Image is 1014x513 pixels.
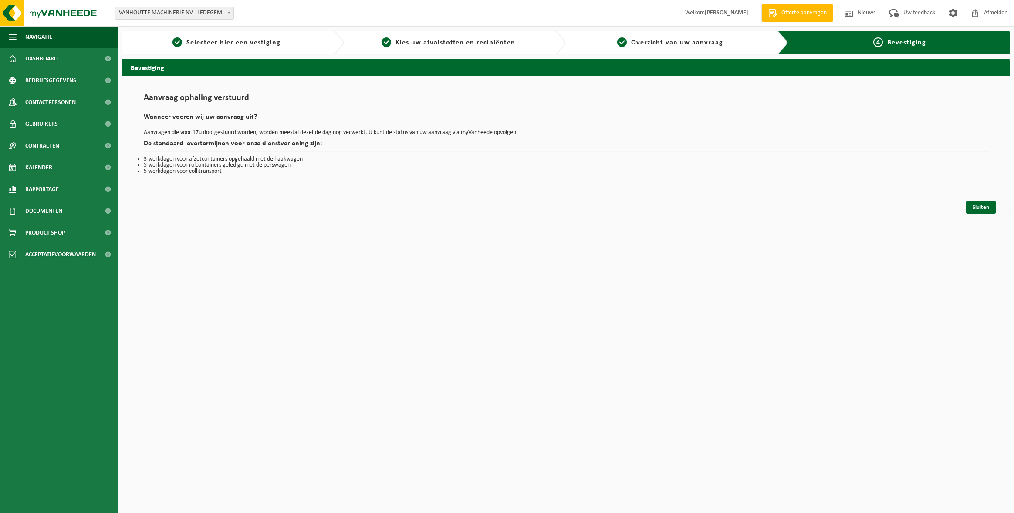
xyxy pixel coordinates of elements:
[382,37,391,47] span: 2
[122,59,1010,76] h2: Bevestiging
[4,494,145,513] iframe: chat widget
[25,200,62,222] span: Documenten
[25,113,58,135] span: Gebruikers
[966,201,996,214] a: Sluiten
[873,37,883,47] span: 4
[115,7,234,20] span: VANHOUTTE MACHINERIE NV - LEDEGEM
[172,37,182,47] span: 1
[144,168,988,174] li: 5 werkdagen voor collitransport
[25,222,65,244] span: Product Shop
[25,244,96,265] span: Acceptatievoorwaarden
[144,130,988,136] p: Aanvragen die voor 17u doorgestuurd worden, worden meestal dezelfde dag nog verwerkt. U kunt de s...
[395,39,515,46] span: Kies uw afvalstoffen en recipiënten
[144,140,988,152] h2: De standaard levertermijnen voor onze dienstverlening zijn:
[25,70,76,91] span: Bedrijfsgegevens
[761,4,833,22] a: Offerte aanvragen
[25,178,59,200] span: Rapportage
[126,37,327,48] a: 1Selecteer hier een vestiging
[25,48,58,70] span: Dashboard
[25,91,76,113] span: Contactpersonen
[348,37,549,48] a: 2Kies uw afvalstoffen en recipiënten
[186,39,281,46] span: Selecteer hier een vestiging
[25,135,59,157] span: Contracten
[570,37,771,48] a: 3Overzicht van uw aanvraag
[25,26,52,48] span: Navigatie
[115,7,233,19] span: VANHOUTTE MACHINERIE NV - LEDEGEM
[705,10,748,16] strong: [PERSON_NAME]
[617,37,627,47] span: 3
[25,157,52,178] span: Kalender
[144,156,988,162] li: 3 werkdagen voor afzetcontainers opgehaald met de haakwagen
[144,162,988,168] li: 5 werkdagen voor rolcontainers geledigd met de perswagen
[887,39,926,46] span: Bevestiging
[779,9,829,17] span: Offerte aanvragen
[144,94,988,107] h1: Aanvraag ophaling verstuurd
[144,114,988,125] h2: Wanneer voeren wij uw aanvraag uit?
[631,39,723,46] span: Overzicht van uw aanvraag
